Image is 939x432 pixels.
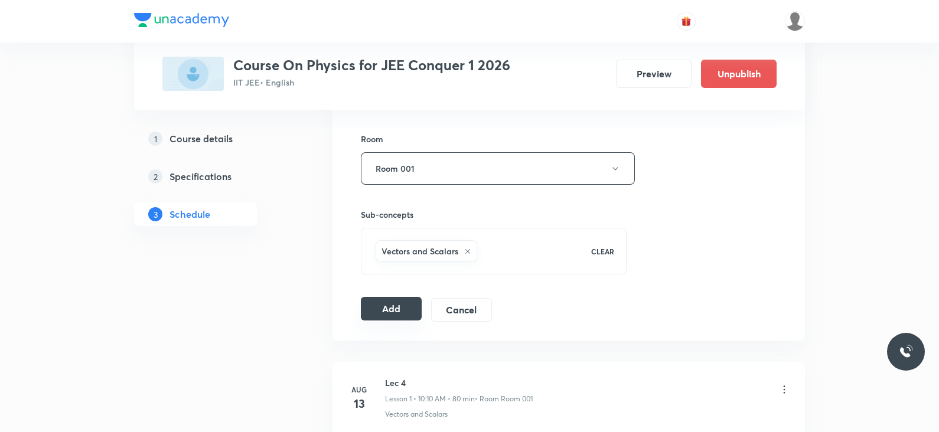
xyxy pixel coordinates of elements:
p: CLEAR [591,246,614,257]
button: Add [361,297,422,320]
p: 3 [148,207,162,221]
h4: 13 [347,395,371,413]
h6: Vectors and Scalars [382,245,458,257]
h5: Specifications [169,169,232,184]
button: Unpublish [701,60,777,88]
button: Room 001 [361,152,635,185]
h6: Aug [347,384,371,395]
a: 1Course details [134,127,295,150]
p: 2 [148,169,162,184]
img: Company Logo [134,13,229,27]
h5: Course details [169,132,233,146]
img: avatar [681,16,692,27]
p: IIT JEE • English [233,76,510,89]
p: Vectors and Scalars [385,409,448,420]
button: Cancel [431,298,492,322]
button: Preview [616,60,692,88]
p: • Room Room 001 [475,394,533,404]
h3: Course On Physics for JEE Conquer 1 2026 [233,57,510,74]
img: ttu [899,345,913,359]
img: Saniya Tarannum [785,11,805,31]
h5: Schedule [169,207,210,221]
a: 2Specifications [134,165,295,188]
h6: Room [361,133,383,145]
img: EE9CA7CD-8724-4AFF-BF5F-D8113B260BB5_plus.png [162,57,224,91]
button: avatar [677,12,696,31]
p: 1 [148,132,162,146]
a: Company Logo [134,13,229,30]
p: Lesson 1 • 10:10 AM • 80 min [385,394,475,404]
h6: Sub-concepts [361,208,627,221]
h6: Lec 4 [385,377,533,389]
